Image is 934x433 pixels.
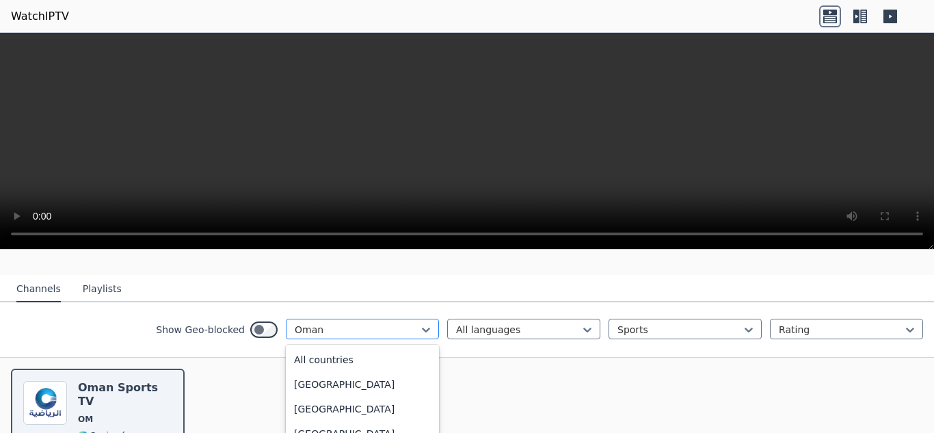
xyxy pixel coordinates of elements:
[83,276,122,302] button: Playlists
[16,276,61,302] button: Channels
[286,372,439,397] div: [GEOGRAPHIC_DATA]
[23,381,67,425] img: Oman Sports TV
[286,397,439,421] div: [GEOGRAPHIC_DATA]
[78,414,93,425] span: OM
[156,323,245,337] label: Show Geo-blocked
[286,347,439,372] div: All countries
[78,381,172,408] h6: Oman Sports TV
[11,8,69,25] a: WatchIPTV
